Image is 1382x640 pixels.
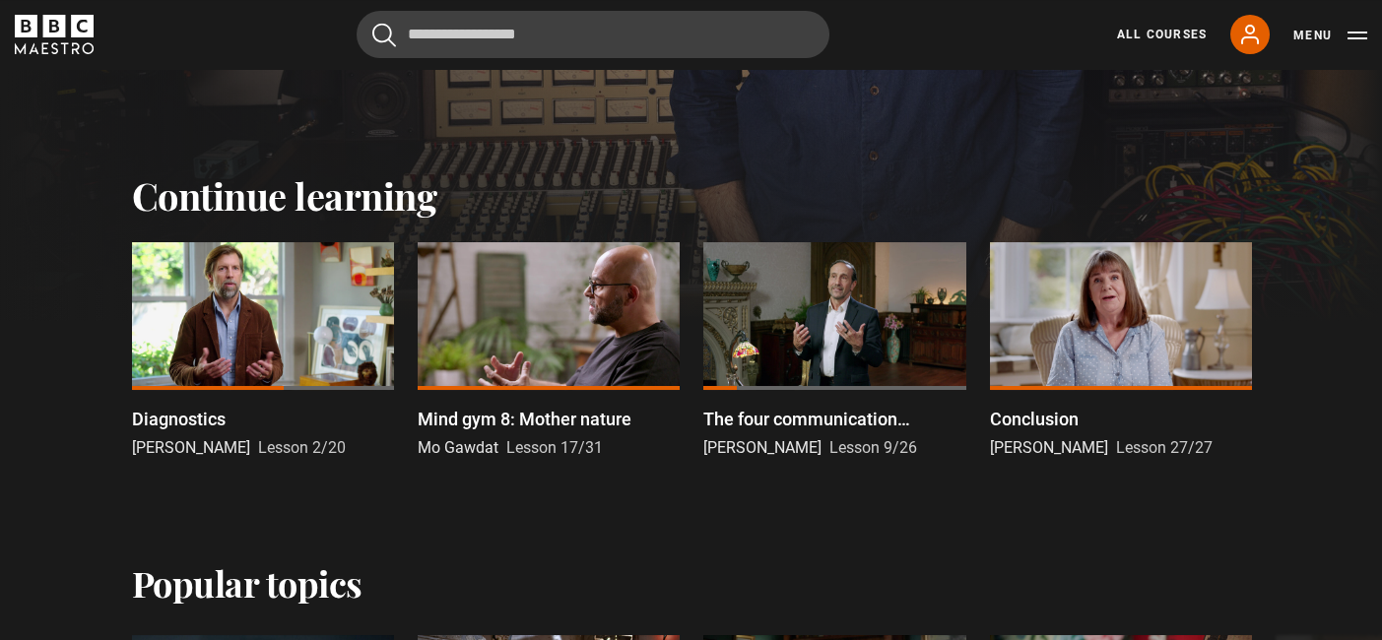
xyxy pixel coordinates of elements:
a: Mind gym 8: Mother nature Mo Gawdat Lesson 17/31 [418,242,680,460]
p: The four communication languages [703,406,965,432]
span: [PERSON_NAME] [703,438,822,457]
span: [PERSON_NAME] [990,438,1108,457]
a: Diagnostics [PERSON_NAME] Lesson 2/20 [132,242,394,460]
button: Submit the search query [372,23,396,47]
p: Diagnostics [132,406,226,432]
p: Mind gym 8: Mother nature [418,406,631,432]
h2: Continue learning [132,173,1251,219]
a: All Courses [1117,26,1207,43]
span: Lesson 17/31 [506,438,603,457]
p: Conclusion [990,406,1079,432]
a: Conclusion [PERSON_NAME] Lesson 27/27 [990,242,1252,460]
span: Mo Gawdat [418,438,498,457]
input: Search [357,11,829,58]
span: Lesson 2/20 [258,438,346,457]
span: Lesson 27/27 [1116,438,1213,457]
h2: Popular topics [132,562,362,604]
a: The four communication languages [PERSON_NAME] Lesson 9/26 [703,242,965,460]
button: Toggle navigation [1293,26,1367,45]
svg: BBC Maestro [15,15,94,54]
span: Lesson 9/26 [829,438,917,457]
span: [PERSON_NAME] [132,438,250,457]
